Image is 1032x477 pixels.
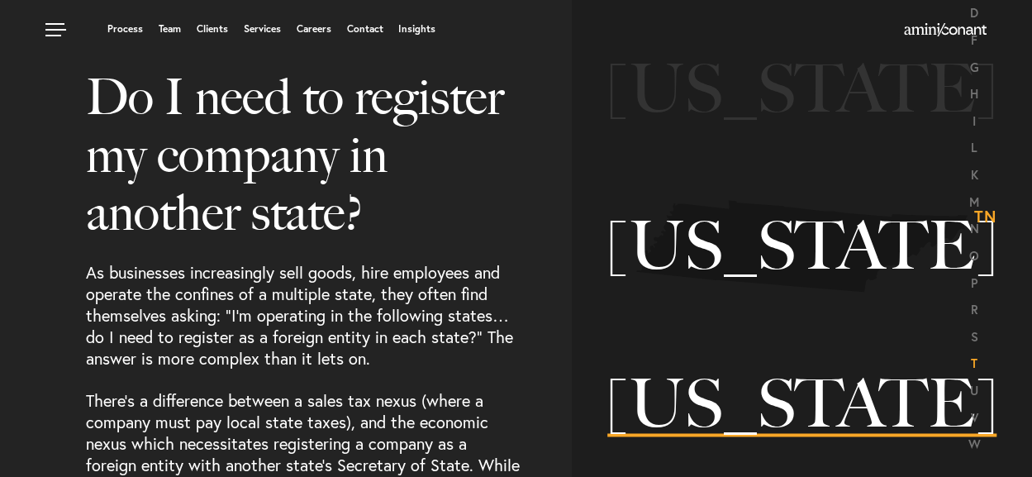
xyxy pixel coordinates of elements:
a: N [969,220,978,236]
a: H [970,85,978,102]
img: Amini & Conant [904,23,987,36]
h3: [US_STATE] [607,370,996,436]
a: Home [904,24,987,37]
a: Clients [197,24,228,34]
h3: [US_STATE] [607,213,996,279]
a: I [973,112,976,129]
p: As businesses increasingly sell goods, hire employees and operate the confines of a multiple stat... [86,241,521,370]
a: L [971,139,977,155]
li: 43 of 51 [572,167,1032,324]
a: M [969,193,979,210]
a: Contact [346,24,383,34]
a: Insights [398,24,435,34]
h3: [US_STATE] [607,55,996,122]
a: O [969,247,979,264]
span: TN [974,209,996,226]
a: Process [107,24,143,34]
a: T [971,355,977,371]
a: Texas [607,370,996,436]
a: S [970,328,977,345]
a: P [971,274,977,291]
a: Team [159,24,181,34]
a: Tennessee [607,213,996,279]
a: G [969,59,978,75]
a: R [970,301,977,317]
a: V [970,409,977,426]
a: Careers [297,24,331,34]
a: Services [244,24,281,34]
a: South Dakota [607,55,996,122]
h1: Do I need to register my company in another state? [86,68,521,241]
a: K [970,166,977,183]
a: U [970,382,978,398]
a: W [968,436,980,452]
li: 42 of 51 [572,10,1032,167]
